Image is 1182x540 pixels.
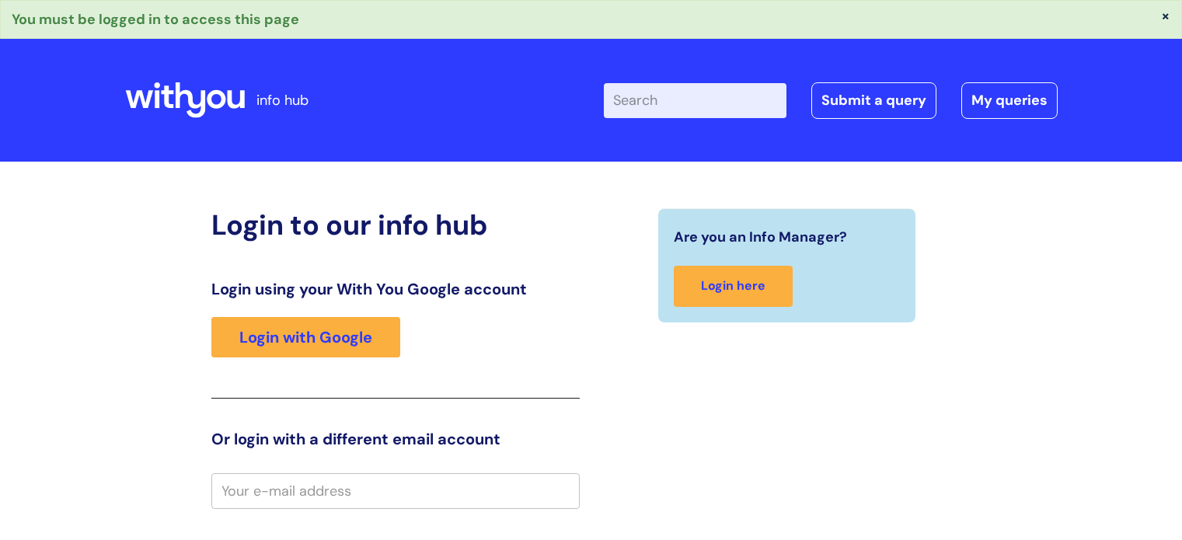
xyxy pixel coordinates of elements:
[211,280,580,298] h3: Login using your With You Google account
[211,208,580,242] h2: Login to our info hub
[211,430,580,448] h3: Or login with a different email account
[211,473,580,509] input: Your e-mail address
[256,88,309,113] p: info hub
[674,266,793,307] a: Login here
[811,82,936,118] a: Submit a query
[961,82,1058,118] a: My queries
[604,83,786,117] input: Search
[211,317,400,357] a: Login with Google
[1161,9,1170,23] button: ×
[674,225,847,249] span: Are you an Info Manager?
